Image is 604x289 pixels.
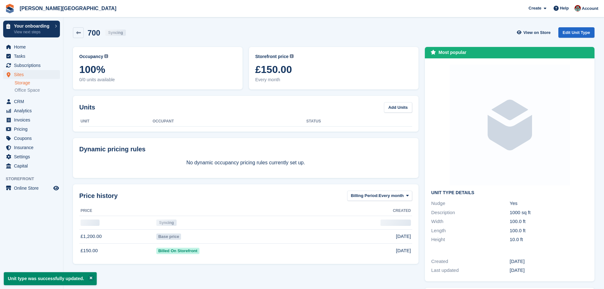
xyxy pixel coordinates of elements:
[396,247,411,254] span: [DATE]
[79,102,95,112] h2: Units
[431,218,510,225] div: Width
[347,191,412,201] button: Billing Period: Every month
[3,125,60,134] a: menu
[510,218,588,225] div: 100.0 ft
[431,200,510,207] div: Nudge
[306,116,412,127] th: Status
[79,116,153,127] th: Unit
[510,236,588,243] div: 10.0 ft
[510,200,588,207] div: Yes
[14,152,52,161] span: Settings
[3,43,60,51] a: menu
[431,267,510,274] div: Last updated
[3,61,60,70] a: menu
[14,143,52,152] span: Insurance
[3,152,60,161] a: menu
[4,272,97,285] p: Unit type was successfully updated.
[510,267,588,274] div: [DATE]
[431,236,510,243] div: Height
[105,30,126,36] div: Syncing
[153,116,306,127] th: Occupant
[79,244,155,258] td: £150.00
[290,54,294,58] img: icon-info-grey-7440780725fd019a000dd9b08b2336e03edf1995a4989e88bcd33f0948082b44.svg
[3,106,60,115] a: menu
[529,5,541,11] span: Create
[3,21,60,37] a: Your onboarding View next steps
[396,233,411,240] span: [DATE]
[14,115,52,124] span: Invoices
[3,143,60,152] a: menu
[3,52,60,61] a: menu
[438,49,466,56] div: Most popular
[431,190,588,195] h2: Unit Type details
[79,144,412,154] div: Dynamic pricing rules
[3,184,60,193] a: menu
[14,134,52,143] span: Coupons
[14,161,52,170] span: Capital
[523,30,551,36] span: View on Store
[156,220,177,226] div: Syncing
[431,227,510,234] div: Length
[384,102,412,113] a: Add Units
[510,209,588,216] div: 1000 sq ft
[3,115,60,124] a: menu
[3,161,60,170] a: menu
[5,4,15,13] img: stora-icon-8386f47178a22dfd0bd8f6a31ec36ba5ce8667c1dd55bd0f319d3a0aa187defe.svg
[14,61,52,70] span: Subscriptions
[52,184,60,192] a: Preview store
[15,80,60,86] a: Storage
[431,258,510,265] div: Created
[393,208,411,213] span: Created
[15,87,60,93] a: Office Space
[14,70,52,79] span: Sites
[14,29,52,35] p: View next steps
[14,52,52,61] span: Tasks
[3,97,60,106] a: menu
[3,70,60,79] a: menu
[14,97,52,106] span: CRM
[79,53,103,60] span: Occupancy
[510,258,588,265] div: [DATE]
[14,184,52,193] span: Online Store
[79,159,412,167] p: No dynamic occupancy pricing rules currently set up.
[14,43,52,51] span: Home
[516,27,553,38] a: View on Store
[255,76,412,83] span: Every month
[575,5,581,11] img: Will Dougan
[17,3,119,14] a: [PERSON_NAME][GEOGRAPHIC_DATA]
[79,229,155,244] td: £1,200.00
[14,125,52,134] span: Pricing
[450,65,570,185] img: blank-unit-type-icon-ffbac7b88ba66c5e286b0e438baccc4b9c83835d4c34f86887a83fc20ec27e7b.svg
[510,227,588,234] div: 100.0 ft
[79,76,236,83] span: 0/0 units available
[104,54,108,58] img: icon-info-grey-7440780725fd019a000dd9b08b2336e03edf1995a4989e88bcd33f0948082b44.svg
[558,27,594,38] a: Edit Unit Type
[431,209,510,216] div: Description
[3,134,60,143] a: menu
[255,64,412,75] span: £150.00
[14,106,52,115] span: Analytics
[255,53,289,60] span: Storefront price
[379,193,404,199] span: Every month
[79,191,118,200] span: Price history
[6,176,63,182] span: Storefront
[156,248,200,254] span: Billed On Storefront
[88,29,100,37] h2: 700
[79,206,155,216] th: Price
[79,64,236,75] span: 100%
[14,24,52,28] p: Your onboarding
[560,5,569,11] span: Help
[351,193,379,199] span: Billing Period:
[156,233,181,240] span: Base price
[582,5,598,12] span: Account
